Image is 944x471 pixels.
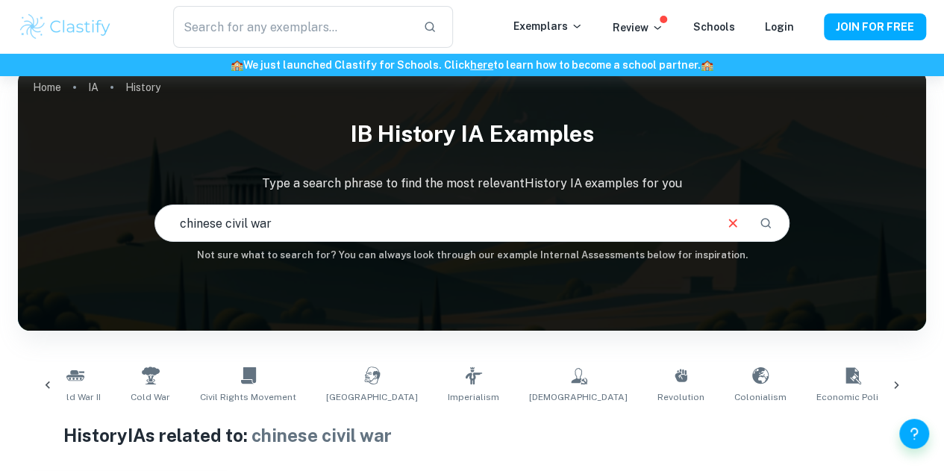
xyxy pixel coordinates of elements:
span: Revolution [657,390,704,404]
span: [DEMOGRAPHIC_DATA] [529,390,628,404]
button: Clear [719,209,747,237]
span: Civil Rights Movement [200,390,296,404]
span: chinese civil war [251,425,392,446]
p: History [125,79,160,96]
span: 🏫 [701,59,713,71]
button: Help and Feedback [899,419,929,449]
span: 🏫 [231,59,243,71]
span: [GEOGRAPHIC_DATA] [326,390,418,404]
p: Review [613,19,663,36]
a: here [470,59,493,71]
button: Search [753,210,778,236]
span: Imperialism [448,390,499,404]
p: Exemplars [513,18,583,34]
p: Type a search phrase to find the most relevant History IA examples for you [18,175,926,193]
h1: IB History IA examples [18,111,926,157]
a: Schools [693,21,735,33]
img: Clastify logo [18,12,113,42]
a: Home [33,77,61,98]
h6: Not sure what to search for? You can always look through our example Internal Assessments below f... [18,248,926,263]
h1: History IAs related to: [63,422,881,449]
input: Search for any exemplars... [173,6,412,48]
input: E.g. Nazi Germany, atomic bomb, USA politics... [155,202,713,244]
h6: We just launched Clastify for Schools. Click to learn how to become a school partner. [3,57,941,73]
a: IA [88,77,99,98]
span: Cold War [131,390,170,404]
button: JOIN FOR FREE [824,13,926,40]
a: Login [765,21,794,33]
span: World War II [49,390,101,404]
span: Colonialism [734,390,787,404]
span: Economic Policy [816,390,888,404]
